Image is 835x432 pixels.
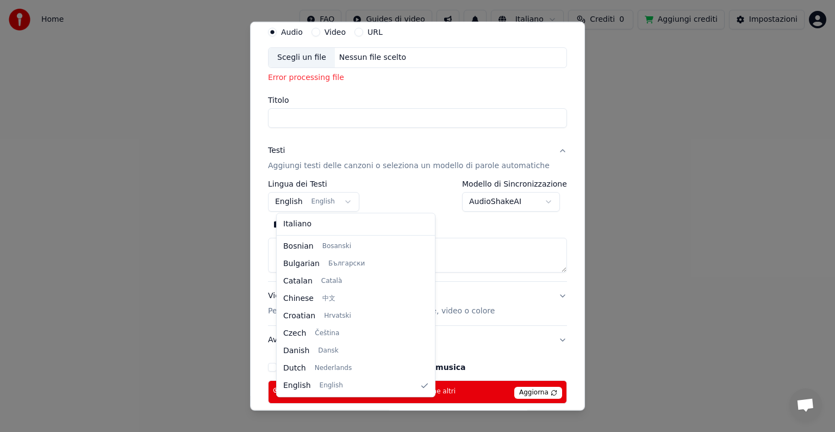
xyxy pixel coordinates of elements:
[320,381,343,390] span: English
[283,258,320,269] span: Bulgarian
[328,260,365,268] span: Български
[283,293,314,304] span: Chinese
[322,294,335,303] span: 中文
[283,328,306,339] span: Czech
[318,347,338,355] span: Dansk
[324,312,351,320] span: Hrvatski
[283,219,311,230] span: Italiano
[283,311,315,322] span: Croatian
[283,363,306,374] span: Dutch
[321,277,342,286] span: Català
[315,364,352,373] span: Nederlands
[283,380,311,391] span: English
[283,276,313,287] span: Catalan
[322,242,351,251] span: Bosanski
[283,345,309,356] span: Danish
[315,329,339,338] span: Čeština
[283,241,314,252] span: Bosnian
